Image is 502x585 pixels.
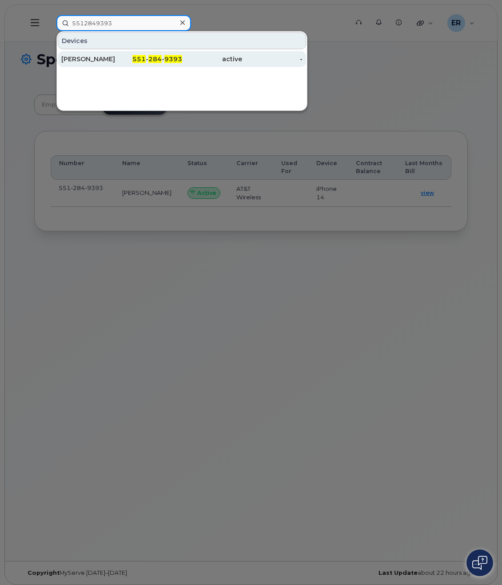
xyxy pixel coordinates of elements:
a: [PERSON_NAME]551-284-9393active- [58,51,306,67]
img: Open chat [472,556,487,570]
span: 551 [132,55,146,63]
div: [PERSON_NAME] [61,55,122,63]
span: 284 [148,55,162,63]
div: - [242,55,303,63]
div: - - [122,55,182,63]
span: 9393 [164,55,182,63]
div: active [182,55,243,63]
div: Devices [58,32,306,49]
